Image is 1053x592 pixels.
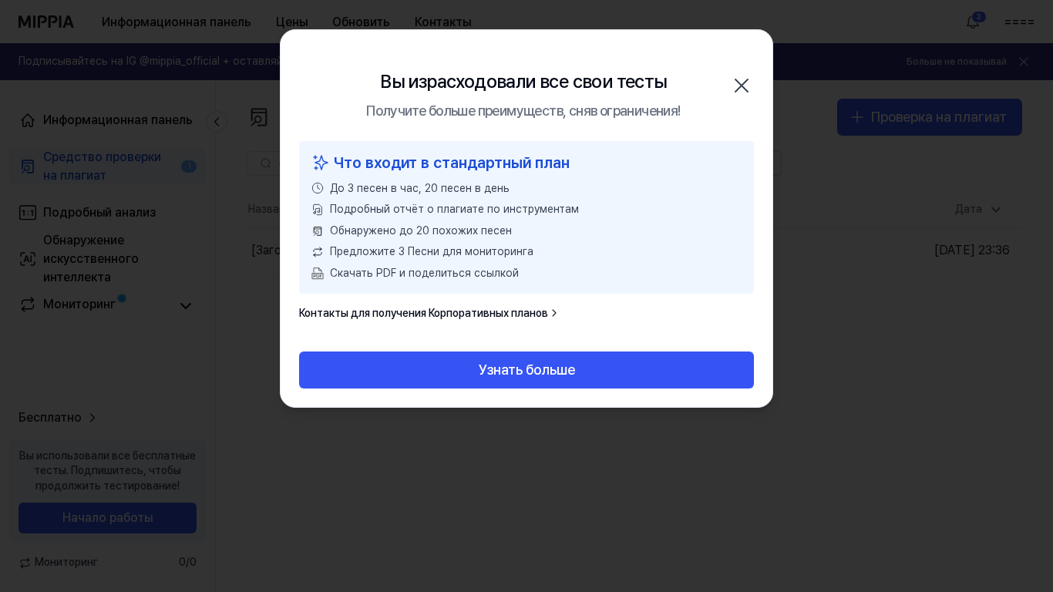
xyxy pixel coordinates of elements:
[311,150,330,175] img: значок с блестками
[366,100,680,123] div: Получите больше преимуществ, сняв ограничения!
[311,150,742,175] div: Что входит в стандартный план
[330,181,510,197] span: До 3 песен в час, 20 песен в день
[299,351,754,388] button: Узнать больше
[299,306,560,321] a: Контакты для получения Корпоративных планов
[311,267,324,280] img: Загрузка в формате PDF
[330,202,579,217] span: Подробный отчёт о плагиате по инструментам
[330,224,512,239] span: Обнаружено до 20 похожих песен
[330,266,519,281] span: Скачать PDF и поделиться ссылкой
[380,67,666,96] div: Вы израсходовали все свои тесты
[330,244,533,260] span: Предложите 3 Песни для мониторинга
